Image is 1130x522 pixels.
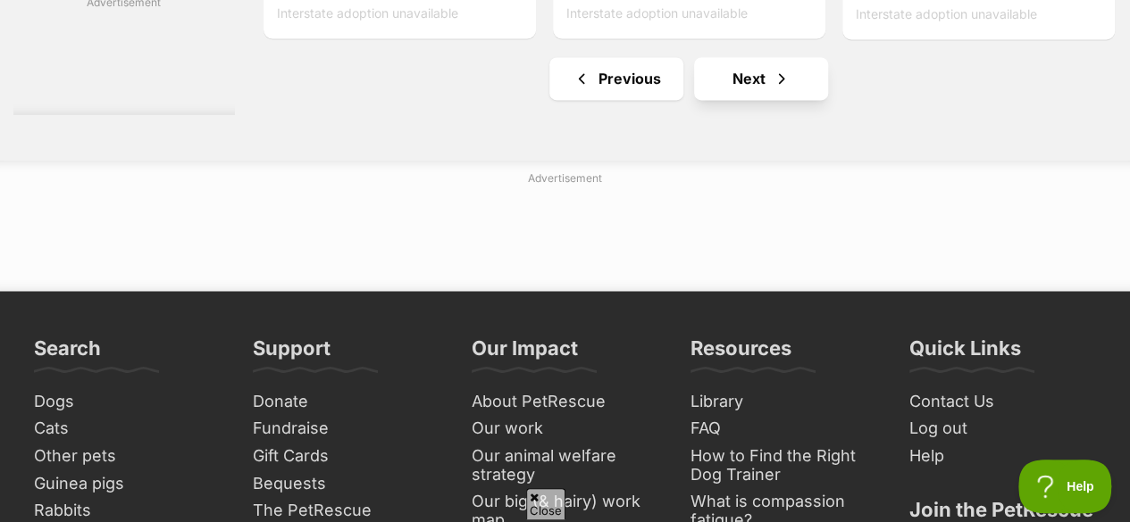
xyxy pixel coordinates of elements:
a: FAQ [683,414,884,442]
a: Log out [902,414,1103,442]
a: Library [683,387,884,415]
span: Interstate adoption unavailable [277,6,458,21]
span: Interstate adoption unavailable [566,6,748,21]
h3: Quick Links [909,336,1021,371]
a: Next page [694,57,828,100]
a: Help [902,442,1103,469]
h3: Our Impact [472,336,578,371]
a: Donate [246,387,447,415]
a: How to Find the Right Dog Trainer [683,442,884,487]
h3: Search [34,336,101,371]
a: Previous page [549,57,683,100]
a: Our work [465,414,665,442]
a: Bequests [246,469,447,497]
nav: Pagination [262,57,1117,100]
a: Our animal welfare strategy [465,442,665,487]
a: Dogs [27,387,228,415]
iframe: Help Scout Beacon - Open [1018,460,1112,513]
a: About PetRescue [465,387,665,415]
a: Other pets [27,442,228,469]
a: Gift Cards [246,442,447,469]
a: Cats [27,414,228,442]
a: Fundraise [246,414,447,442]
h3: Support [253,336,331,371]
h3: Resources [691,336,791,371]
a: Guinea pigs [27,469,228,497]
a: Contact Us [902,387,1103,415]
span: Interstate adoption unavailable [856,6,1037,21]
span: Close [526,488,565,519]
